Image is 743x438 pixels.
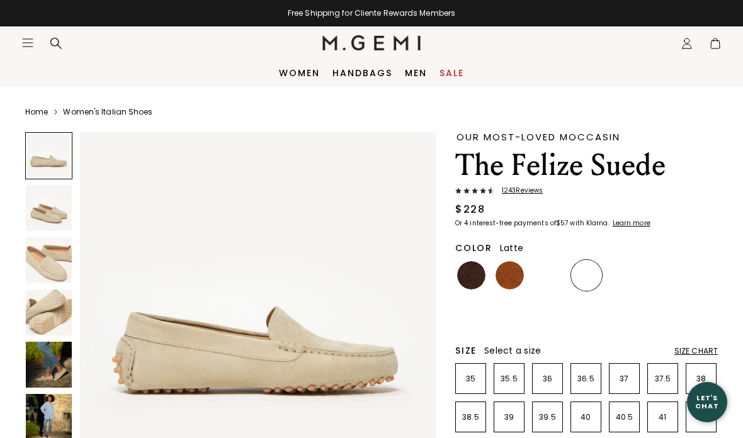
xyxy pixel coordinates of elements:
img: Leopard Print [496,300,524,328]
a: Women's Italian Shoes [63,107,152,117]
p: 37 [610,374,639,384]
div: Size Chart [674,346,718,356]
p: 41 [648,412,678,422]
klarna-placement-style-body: Or 4 interest-free payments of [455,218,556,228]
img: Sunset Red [688,261,716,289]
p: 39.5 [533,412,562,422]
img: Olive [572,300,601,328]
img: Pistachio [534,300,562,328]
klarna-placement-style-cta: Learn more [613,218,650,228]
p: 39 [494,412,524,422]
img: Black [649,261,678,289]
p: 37.5 [648,374,678,384]
img: Mushroom [457,300,485,328]
a: Handbags [332,68,392,78]
a: 1243Reviews [455,187,718,197]
a: Sale [440,68,464,78]
p: 42 [686,412,716,422]
a: Women [279,68,320,78]
img: Latte [572,261,601,289]
img: Gray [611,261,639,289]
span: Select a size [484,344,541,357]
h1: The Felize Suede [455,148,718,183]
img: Chocolate [457,261,485,289]
h2: Size [455,345,477,356]
p: 35.5 [494,374,524,384]
a: Home [25,107,48,117]
img: The Felize Suede [26,237,72,283]
a: Men [405,68,427,78]
klarna-placement-style-amount: $57 [556,218,568,228]
p: 36 [533,374,562,384]
klarna-placement-style-body: with Klarna [570,218,611,228]
p: 40.5 [610,412,639,422]
h2: Color [455,243,492,253]
p: 40 [571,412,601,422]
span: Latte [500,242,523,254]
div: Let's Chat [687,394,727,410]
p: 38.5 [456,412,485,422]
div: $228 [455,202,485,217]
img: M.Gemi [322,35,421,50]
p: 35 [456,374,485,384]
button: Open site menu [21,36,34,49]
img: Saddle [496,261,524,289]
img: Sunflower [611,300,639,328]
p: 38 [686,374,716,384]
img: The Felize Suede [26,185,72,231]
img: The Felize Suede [26,342,72,388]
img: Burgundy [649,300,678,328]
img: The Felize Suede [26,289,72,335]
img: Midnight Blue [534,261,562,289]
p: 36.5 [571,374,601,384]
div: Our Most-Loved Moccasin [457,132,718,142]
span: 1243 Review s [494,187,543,194]
a: Learn more [611,220,650,227]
